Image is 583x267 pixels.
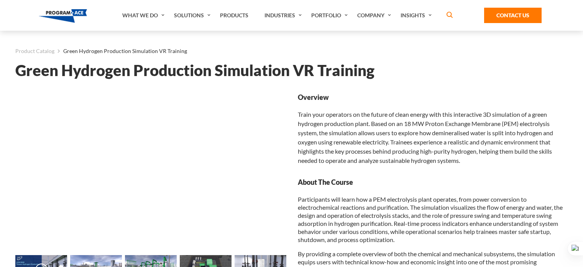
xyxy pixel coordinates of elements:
nav: breadcrumb [15,46,568,56]
a: Product Catalog [15,46,54,56]
strong: Overview [298,93,568,102]
li: Green Hydrogen Production Simulation VR Training [54,46,187,56]
h1: Green Hydrogen Production Simulation VR Training [15,64,568,77]
strong: About The Course [298,177,568,187]
a: Contact Us [484,8,542,23]
iframe: Green Hydrogen Production Simulation VR Training - Video 0 [15,93,286,245]
p: Participants will learn how a PEM electrolysis plant operates, from power conversion to electroch... [298,195,568,244]
div: Train your operators on the future of clean energy with this interactive 3D simulation of a green... [298,93,568,165]
img: Program-Ace [39,9,87,23]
